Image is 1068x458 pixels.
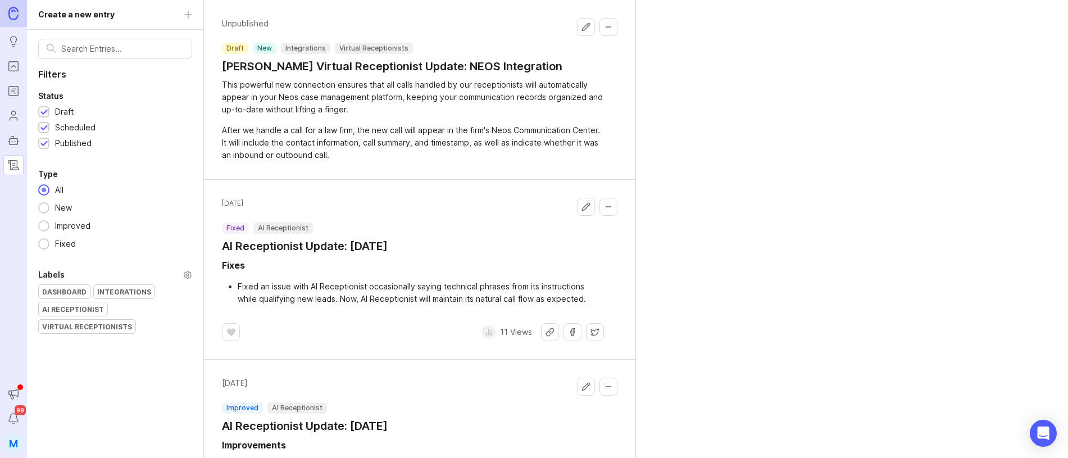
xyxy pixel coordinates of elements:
[3,56,24,76] a: Portal
[15,405,26,415] span: 99
[39,302,107,316] div: AI Receptionist
[3,409,24,429] button: Notifications
[222,58,562,74] a: [PERSON_NAME] Virtual Receptionist Update: NEOS Integration
[38,89,63,103] div: Status
[563,323,581,341] button: Share on Facebook
[222,198,243,209] span: [DATE]
[3,81,24,101] a: Roadmaps
[1030,420,1057,447] div: Open Intercom Messenger
[258,224,308,233] p: AI Receptionist
[3,384,24,404] button: Announcements
[599,198,617,216] button: Collapse changelog entry
[599,18,617,36] button: Collapse changelog entry
[38,268,65,282] div: Labels
[541,323,559,341] button: Share link
[339,44,408,53] p: Virtual Receptionists
[49,220,96,232] div: Improved
[8,7,19,20] img: Canny Home
[226,44,244,53] p: draft
[55,137,92,149] div: Published
[599,378,617,396] button: Collapse changelog entry
[222,18,562,29] p: Unpublished
[49,184,69,196] div: All
[61,43,184,55] input: Search Entries...
[27,68,203,80] p: Filters
[222,378,388,389] time: [DATE]
[272,403,322,412] p: AI Receptionist
[3,106,24,126] a: Users
[3,31,24,52] a: Ideas
[55,121,96,134] div: Scheduled
[55,106,74,118] div: Draft
[222,418,388,434] a: AI Receptionist Update: [DATE]
[94,285,154,298] div: Integrations
[257,44,272,53] p: new
[3,155,24,175] a: Changelog
[222,259,245,272] div: Fixes
[222,124,604,161] div: After we handle a call for a law firm, the new call will appear in the firm's Neos Communication ...
[222,238,388,254] a: AI Receptionist Update: [DATE]
[222,438,286,452] div: Improvements
[238,280,604,305] li: Fixed an issue with AI Receptionist occasionally saying technical phrases from its instructions w...
[39,320,135,333] div: Virtual Receptionists
[222,79,604,116] div: This powerful new connection ensures that all calls handled by our receptionists will automatical...
[38,167,58,181] div: Type
[500,327,532,338] p: 11 Views
[226,224,244,233] p: fixed
[586,323,604,341] button: Share on X
[39,285,90,298] div: Dashboard
[49,238,81,250] div: Fixed
[49,202,78,214] div: New
[285,44,326,53] p: Integrations
[3,130,24,151] a: Autopilot
[3,433,24,454] button: M
[226,403,258,412] p: improved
